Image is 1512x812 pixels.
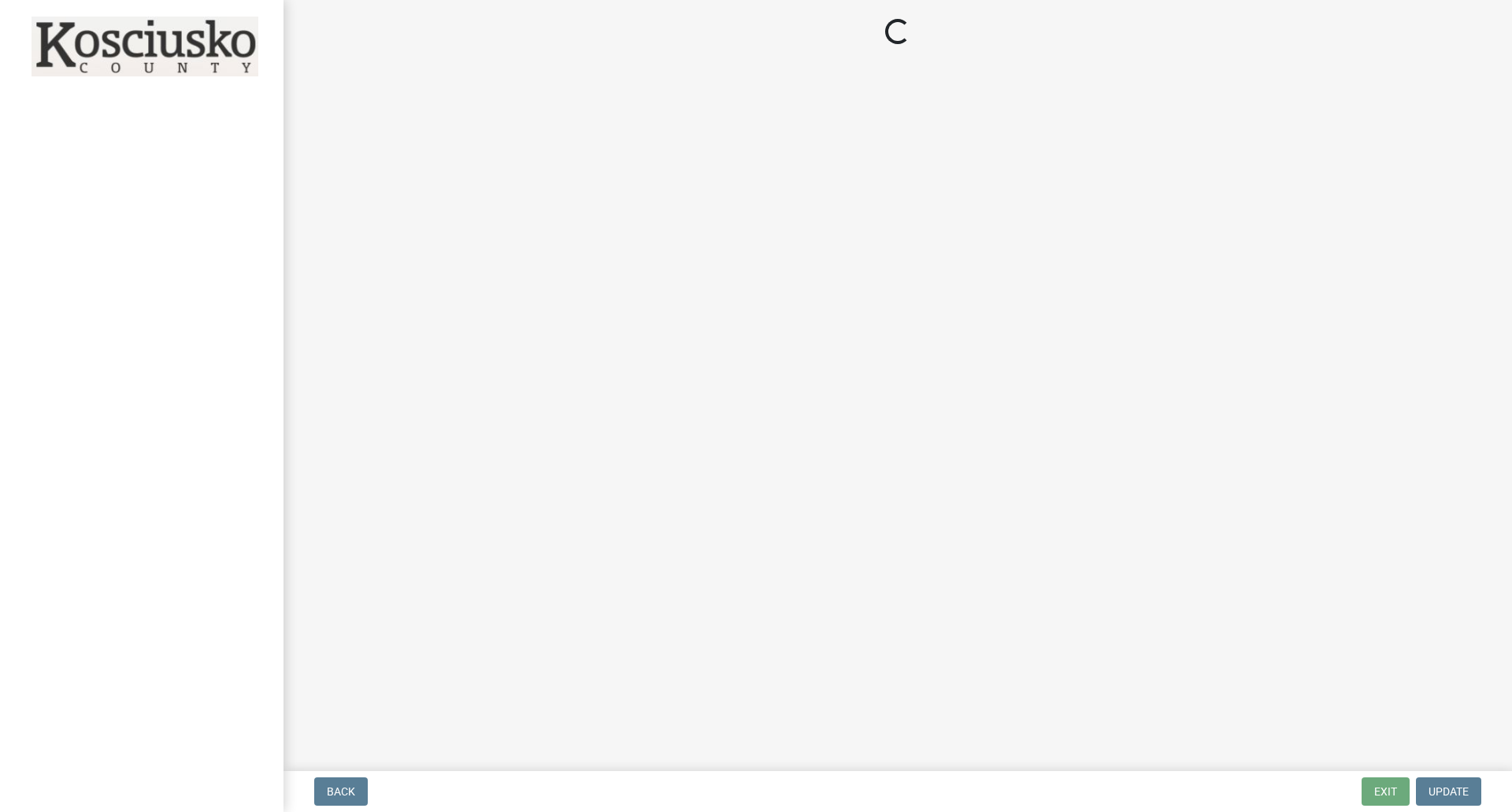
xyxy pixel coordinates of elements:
button: Exit [1362,777,1410,806]
span: Update [1429,785,1469,798]
img: Kosciusko County, Indiana [31,17,258,76]
span: Back [327,785,355,798]
button: Back [314,777,368,806]
button: Update [1416,777,1481,806]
